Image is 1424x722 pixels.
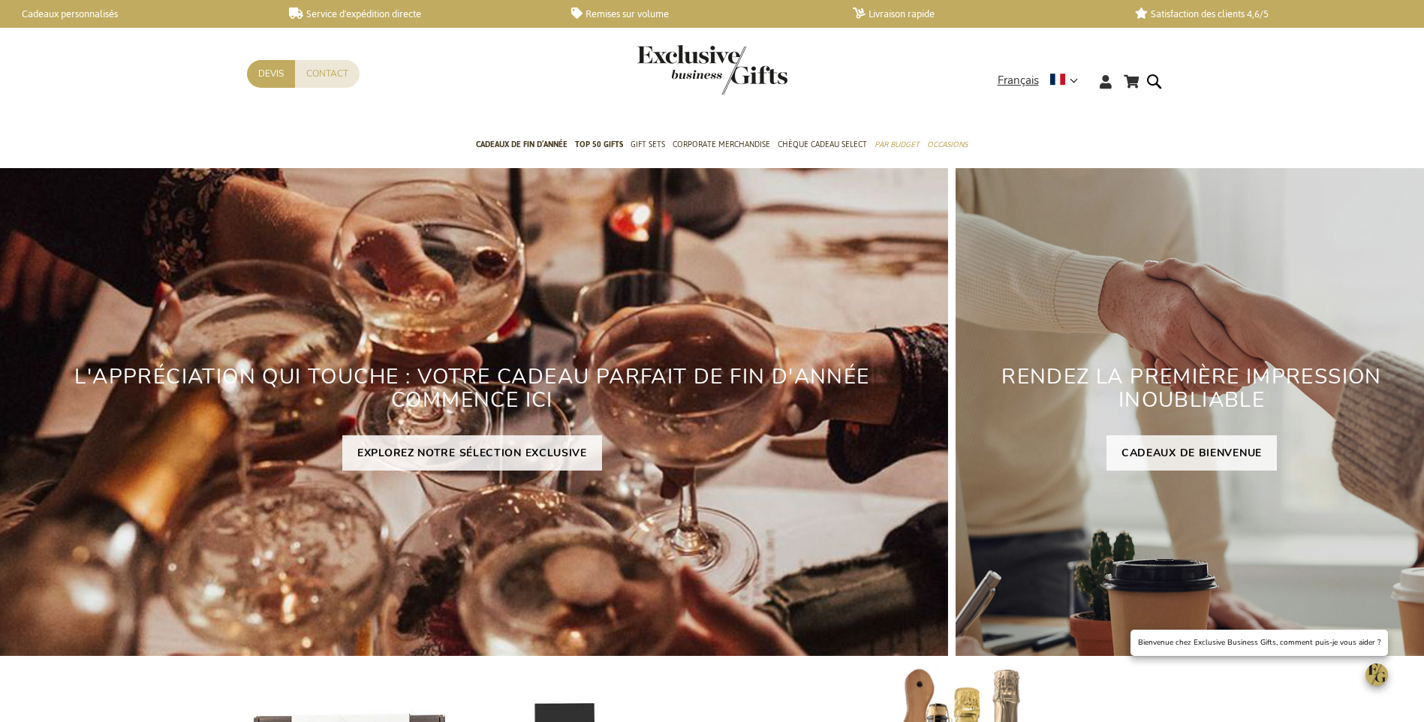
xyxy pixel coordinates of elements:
[927,137,968,152] span: Occasions
[631,137,665,152] span: Gift Sets
[476,137,567,152] span: Cadeaux de fin d’année
[247,60,295,88] a: Devis
[1106,435,1277,471] a: CADEAUX DE BIENVENUE
[295,60,360,88] a: Contact
[8,8,265,20] a: Cadeaux personnalisés
[342,435,602,471] a: EXPLOREZ NOTRE SÉLECTION EXCLUSIVE
[571,8,829,20] a: Remises sur volume
[673,137,770,152] span: Corporate Merchandise
[289,8,546,20] a: Service d'expédition directe
[778,137,867,152] span: Chèque Cadeau Select
[998,72,1088,89] div: Français
[875,137,920,152] span: Par budget
[1135,8,1392,20] a: Satisfaction des clients 4,6/5
[853,8,1110,20] a: Livraison rapide
[575,137,623,152] span: TOP 50 Gifts
[637,45,712,95] a: store logo
[998,72,1039,89] span: Français
[637,45,787,95] img: Exclusive Business gifts logo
